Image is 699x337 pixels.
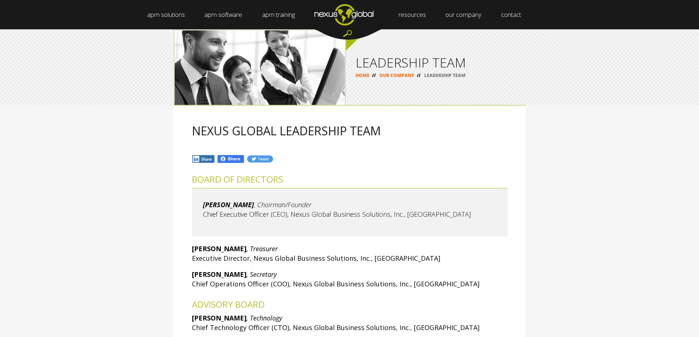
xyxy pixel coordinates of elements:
span: // [414,72,423,78]
span: Chief Executive Officer (CEO), Nexus Global Business Solutions, Inc., [GEOGRAPHIC_DATA] [203,210,471,219]
a: OUR COMPANY [379,72,414,78]
a: HOME [356,72,369,78]
h2: NEXUS GLOBAL LEADERSHIP TEAM [192,124,507,137]
em: , Technology [247,314,282,322]
h2: BOARD OF DIRECTORS [192,175,507,184]
em: , Secretary [247,270,277,279]
span: // [369,72,378,78]
span: Executive Director, Nexus Global Business Solutions, Inc., [GEOGRAPHIC_DATA] [192,254,440,263]
img: Tw.jpg [247,155,273,163]
img: Fb.png [217,154,245,164]
span: Chief Technology Officer (CTO), Nexus Global Business Solutions, Inc., [GEOGRAPHIC_DATA] [192,323,480,332]
em: , Chairman/Founder [254,200,312,209]
h2: ADVISORY BOARD [192,300,507,309]
img: In.jpg [192,155,215,163]
h1: LEADERSHIP TEAM [356,56,516,69]
strong: [PERSON_NAME] [192,270,247,279]
strong: [PERSON_NAME] [192,314,247,322]
em: [PERSON_NAME] [203,200,254,209]
strong: [PERSON_NAME] [192,244,247,253]
span: Chief Operations Officer (COO), Nexus Global Business Solutions, Inc., [GEOGRAPHIC_DATA] [192,279,480,288]
em: , Treasurer [247,244,278,253]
